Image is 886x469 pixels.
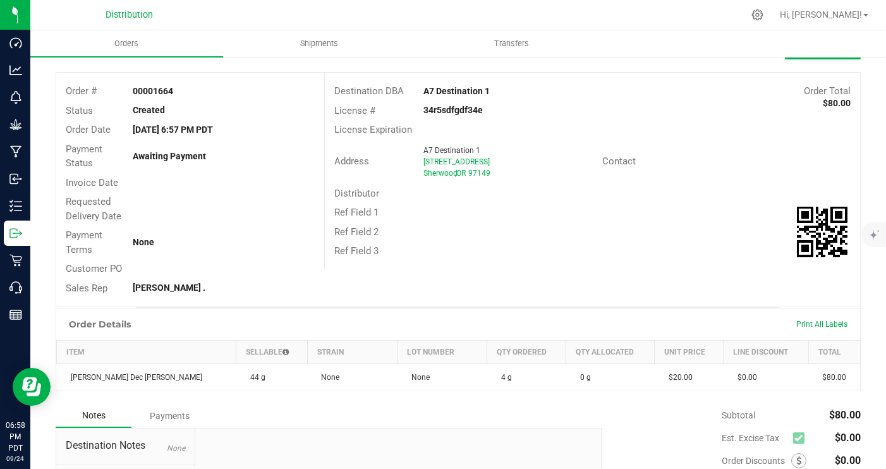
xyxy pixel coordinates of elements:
[405,373,430,382] span: None
[106,9,153,20] span: Distribution
[749,9,765,21] div: Manage settings
[133,283,205,293] strong: [PERSON_NAME] .
[9,173,22,185] inline-svg: Inbound
[566,341,655,364] th: Qty Allocated
[829,409,861,421] span: $80.00
[167,444,185,453] span: None
[133,237,154,247] strong: None
[64,373,202,382] span: [PERSON_NAME] Dec [PERSON_NAME]
[797,207,847,257] img: Scan me!
[30,30,223,57] a: Orders
[423,146,480,155] span: A7 Destination 1
[9,145,22,158] inline-svg: Manufacturing
[244,373,265,382] span: 44 g
[456,169,466,178] span: OR
[423,86,490,96] strong: A7 Destination 1
[334,188,379,199] span: Distributor
[133,105,165,115] strong: Created
[722,456,791,466] span: Order Discounts
[13,368,51,406] iframe: Resource center
[602,155,636,167] span: Contact
[334,124,412,135] span: License Expiration
[9,91,22,104] inline-svg: Monitoring
[487,341,566,364] th: Qty Ordered
[69,319,131,329] h1: Order Details
[495,373,512,382] span: 4 g
[66,196,121,222] span: Requested Delivery Date
[9,118,22,131] inline-svg: Grow
[415,30,608,57] a: Transfers
[423,105,483,115] strong: 34r5sdfgdf34e
[97,38,155,49] span: Orders
[835,454,861,466] span: $0.00
[66,177,118,188] span: Invoice Date
[66,143,102,169] span: Payment Status
[397,341,487,364] th: Lot Number
[797,207,847,257] qrcode: 00001664
[133,86,173,96] strong: 00001664
[9,308,22,321] inline-svg: Reports
[9,227,22,240] inline-svg: Outbound
[283,38,355,49] span: Shipments
[131,405,207,427] div: Payments
[655,341,724,364] th: Unit Price
[133,125,213,135] strong: [DATE] 6:57 PM PDT
[816,373,846,382] span: $80.00
[9,254,22,267] inline-svg: Retail
[423,169,458,178] span: Sherwood
[722,433,788,443] span: Est. Excise Tax
[477,38,546,49] span: Transfers
[66,263,122,274] span: Customer PO
[6,454,25,463] p: 09/24
[315,373,339,382] span: None
[662,373,693,382] span: $20.00
[724,341,808,364] th: Line Discount
[835,432,861,444] span: $0.00
[780,9,862,20] span: Hi, [PERSON_NAME]!
[793,430,810,447] span: Calculate excise tax
[455,169,456,178] span: ,
[66,124,111,135] span: Order Date
[334,207,379,218] span: Ref Field 1
[307,341,397,364] th: Strain
[423,157,490,166] span: [STREET_ADDRESS]
[334,245,379,257] span: Ref Field 3
[722,410,755,420] span: Subtotal
[334,85,404,97] span: Destination DBA
[66,438,185,453] span: Destination Notes
[334,226,379,238] span: Ref Field 2
[9,281,22,294] inline-svg: Call Center
[223,30,416,57] a: Shipments
[66,85,97,97] span: Order #
[56,404,131,428] div: Notes
[66,229,102,255] span: Payment Terms
[468,169,490,178] span: 97149
[808,341,860,364] th: Total
[334,105,375,116] span: License #
[804,85,851,97] span: Order Total
[823,98,851,108] strong: $80.00
[133,151,206,161] strong: Awaiting Payment
[66,283,107,294] span: Sales Rep
[57,341,236,364] th: Item
[796,320,847,329] span: Print All Labels
[6,420,25,454] p: 06:58 PM PDT
[9,37,22,49] inline-svg: Dashboard
[731,373,757,382] span: $0.00
[334,155,369,167] span: Address
[236,341,308,364] th: Sellable
[9,200,22,212] inline-svg: Inventory
[66,105,93,116] span: Status
[9,64,22,76] inline-svg: Analytics
[574,373,591,382] span: 0 g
